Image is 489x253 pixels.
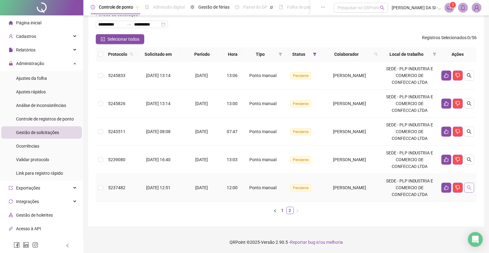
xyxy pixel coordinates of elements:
span: search [380,6,385,10]
span: Painel do DP [243,5,267,10]
span: 5239080 [108,157,125,162]
span: search [467,101,472,106]
span: sun [190,5,195,9]
span: sync [9,199,13,204]
li: Próxima página [294,207,301,214]
span: pushpin [136,6,139,9]
span: dislike [455,73,460,78]
span: Ponto manual [249,73,276,78]
a: 2 [287,207,293,214]
span: search [467,157,472,162]
td: SEDE - PLP INDUSTRIA E COMERCIO DE CONFECCAO LTDA [381,90,439,118]
span: search [467,185,472,190]
span: lock [9,61,13,66]
span: search [374,52,378,56]
span: ellipsis [321,5,325,9]
span: Integrações [16,199,39,204]
span: Cadastros [16,34,36,39]
span: 07:47 [227,129,238,134]
span: Controle de registros de ponto [16,116,74,121]
span: Ponto manual [249,185,276,190]
div: Open Intercom Messenger [468,232,483,247]
span: Análise de inconsistências [16,103,66,108]
span: like [444,185,449,190]
span: book [279,5,283,9]
footer: QRPoint © 2025 - 2.90.5 - [83,231,489,253]
span: [DATE] 13:14 [146,73,171,78]
li: 2 [286,207,294,214]
span: file-done [145,5,149,9]
span: right [296,209,299,213]
span: Registros Selecionados [422,35,466,40]
span: Gestão de holerites [16,213,53,218]
span: [DATE] 16:40 [146,157,171,162]
span: Ponto manual [249,129,276,134]
span: Acesso à API [16,226,41,231]
span: Exportações [16,186,40,190]
span: filter [277,50,284,59]
span: Selecionar todos [107,36,139,43]
span: 13:06 [227,73,238,78]
span: dislike [455,129,460,134]
span: Controle de ponto [99,5,133,10]
span: Colaborador [322,51,372,58]
span: left [65,243,70,248]
span: 1 [452,3,454,7]
th: Período [181,47,224,62]
span: clock-circle [91,5,95,9]
button: Selecionar todos [96,34,144,44]
span: [DATE] [195,157,208,162]
span: Folha de pagamento [287,5,327,10]
td: SEDE - PLP INDUSTRIA E COMERCIO DE CONFECCAO LTDA [381,146,439,174]
span: Ajustes rápidos [16,89,46,94]
span: Pendente [290,185,311,191]
span: instagram [32,242,38,248]
span: file [9,48,13,52]
span: filter [432,50,438,59]
span: Pendente [290,100,311,107]
li: 1 [279,207,286,214]
span: [PERSON_NAME] [333,101,366,106]
span: user-add [9,34,13,39]
a: 1 [279,207,286,214]
span: api [9,226,13,231]
span: Protocolo [108,51,127,58]
span: filter [279,52,282,56]
td: SEDE - PLP INDUSTRIA E COMERCIO DE CONFECCAO LTDA [381,62,439,90]
td: SEDE - PLP INDUSTRIA E COMERCIO DE CONFECCAO LTDA [381,118,439,146]
span: home [9,21,13,25]
span: Reportar bug e/ou melhoria [290,240,343,245]
span: [DATE] [195,73,208,78]
span: Pendente [290,72,311,79]
span: Pendente [290,129,311,135]
span: [PERSON_NAME] [333,129,366,134]
span: 5237482 [108,185,125,190]
button: right [294,207,301,214]
span: : 0 / 56 [422,34,477,44]
span: 12:00 [227,185,238,190]
span: dislike [455,185,460,190]
span: to [127,22,132,27]
button: left [272,207,279,214]
span: Gestão de férias [198,5,230,10]
span: 13:00 [227,101,238,106]
th: Solicitado em [136,47,181,62]
span: like [444,101,449,106]
span: [DATE] [195,129,208,134]
span: Administração [16,61,44,66]
span: search [129,50,135,59]
span: Local de trabalho [383,51,430,58]
span: pushpin [270,6,273,9]
span: Ponto manual [249,157,276,162]
span: linkedin [23,242,29,248]
span: [PERSON_NAME] [333,73,366,78]
img: 51535 [472,3,481,12]
span: Gestão de solicitações [16,130,59,135]
span: [DATE] [195,101,208,106]
span: Relatórios [16,47,36,52]
span: dislike [455,101,460,106]
span: [PERSON_NAME] DA SI - [PERSON_NAME] [392,4,441,11]
span: [DATE] [195,185,208,190]
sup: 1 [450,2,456,8]
span: dashboard [235,5,239,9]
